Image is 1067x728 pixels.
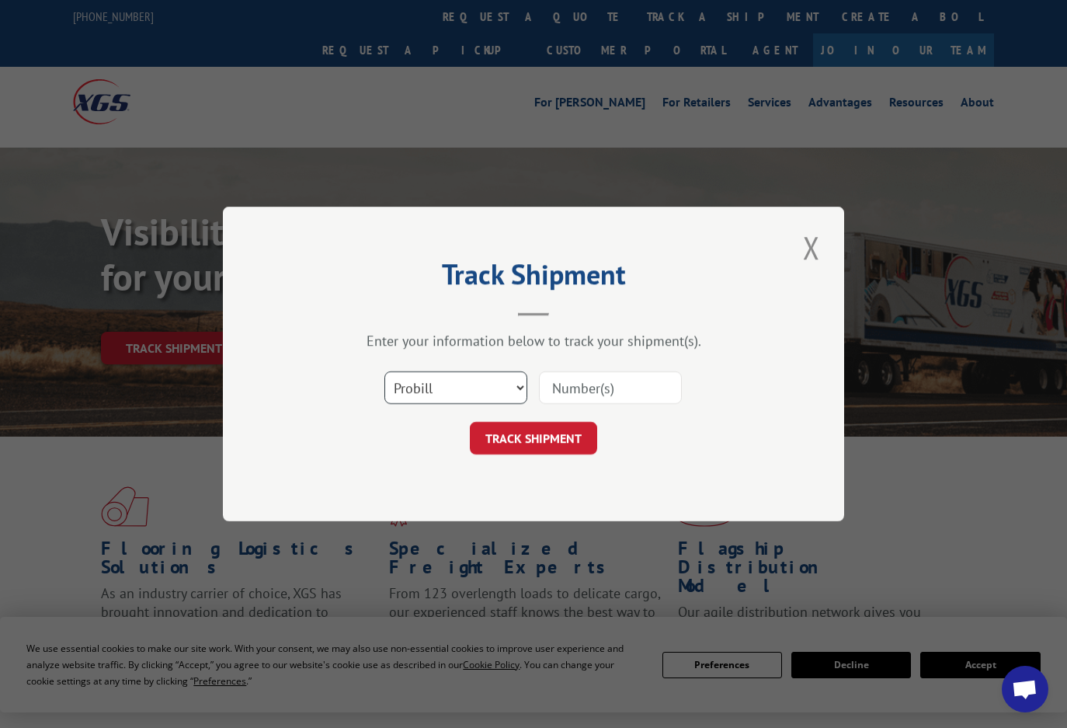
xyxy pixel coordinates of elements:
a: Open chat [1002,666,1048,712]
button: TRACK SHIPMENT [470,422,597,455]
button: Close modal [798,226,825,269]
div: Enter your information below to track your shipment(s). [301,332,766,350]
input: Number(s) [539,371,682,404]
h2: Track Shipment [301,263,766,293]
